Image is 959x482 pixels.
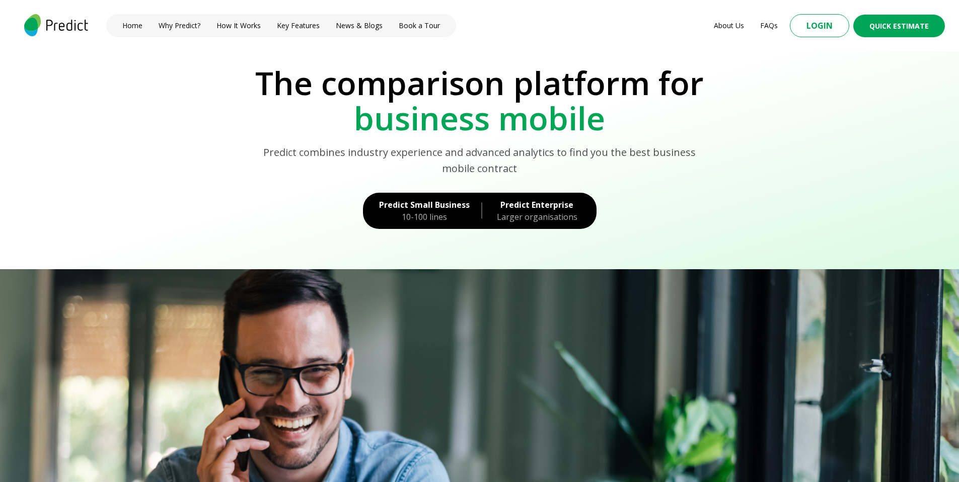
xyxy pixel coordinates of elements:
a: How It Works [216,21,261,31]
a: Why Predict? [159,21,200,31]
div: Predict Small Business [379,199,470,211]
a: Home [122,21,142,31]
p: The comparison platform for [14,65,945,101]
a: About Us [714,21,744,31]
a: News & Blogs [336,21,383,31]
div: Predict Enterprise [494,199,580,211]
button: Quick Estimate [853,15,945,37]
a: Book a Tour [399,21,440,31]
p: Predict combines industry experience and advanced analytics to find you the best business mobile ... [247,144,712,177]
a: Predict EnterpriseLarger organisations [492,193,597,229]
a: Predict Small Business10-100 lines [363,193,472,229]
a: FAQs [760,21,778,31]
div: 10-100 lines [379,211,470,223]
button: Login [790,14,849,37]
img: logo [22,14,90,36]
div: Larger organisations [494,211,580,223]
a: Key Features [277,21,320,31]
p: business mobile [14,101,945,136]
